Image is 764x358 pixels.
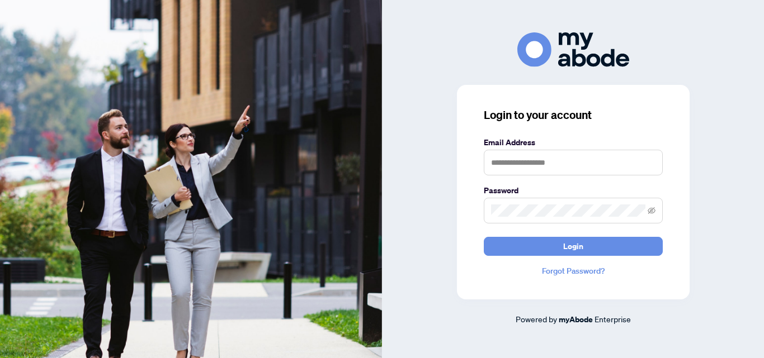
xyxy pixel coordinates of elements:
label: Password [484,184,663,197]
span: Enterprise [595,314,631,324]
span: Powered by [516,314,557,324]
button: Login [484,237,663,256]
img: ma-logo [517,32,629,66]
a: Forgot Password? [484,265,663,277]
a: myAbode [559,313,593,326]
span: Login [563,237,583,255]
label: Email Address [484,136,663,149]
span: eye-invisible [648,207,655,214]
h3: Login to your account [484,107,663,123]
